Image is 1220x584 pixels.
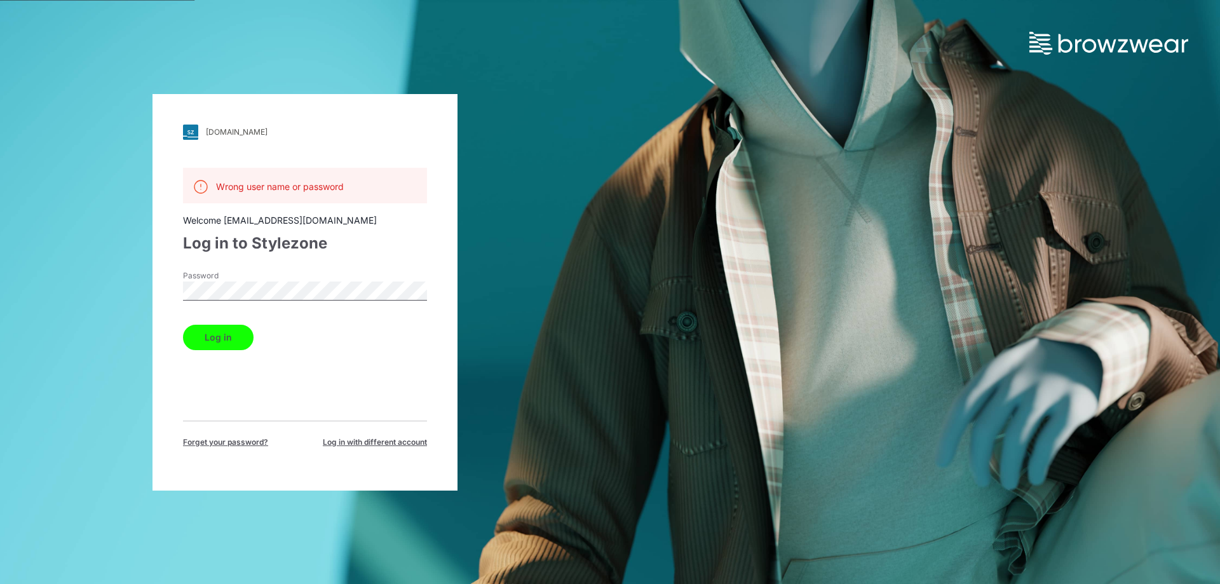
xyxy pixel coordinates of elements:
p: Wrong user name or password [216,180,344,193]
a: [DOMAIN_NAME] [183,125,427,140]
img: browzwear-logo.73288ffb.svg [1029,32,1188,55]
div: Log in to Stylezone [183,232,427,255]
img: svg+xml;base64,PHN2ZyB3aWR0aD0iMjQiIGhlaWdodD0iMjQiIHZpZXdCb3g9IjAgMCAyNCAyNCIgZmlsbD0ibm9uZSIgeG... [193,179,208,194]
div: Welcome [EMAIL_ADDRESS][DOMAIN_NAME] [183,214,427,227]
label: Password [183,270,272,282]
div: [DOMAIN_NAME] [206,127,268,137]
button: Log in [183,325,254,350]
img: svg+xml;base64,PHN2ZyB3aWR0aD0iMjgiIGhlaWdodD0iMjgiIHZpZXdCb3g9IjAgMCAyOCAyOCIgZmlsbD0ibm9uZSIgeG... [183,125,198,140]
span: Forget your password? [183,437,268,448]
span: Log in with different account [323,437,427,448]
